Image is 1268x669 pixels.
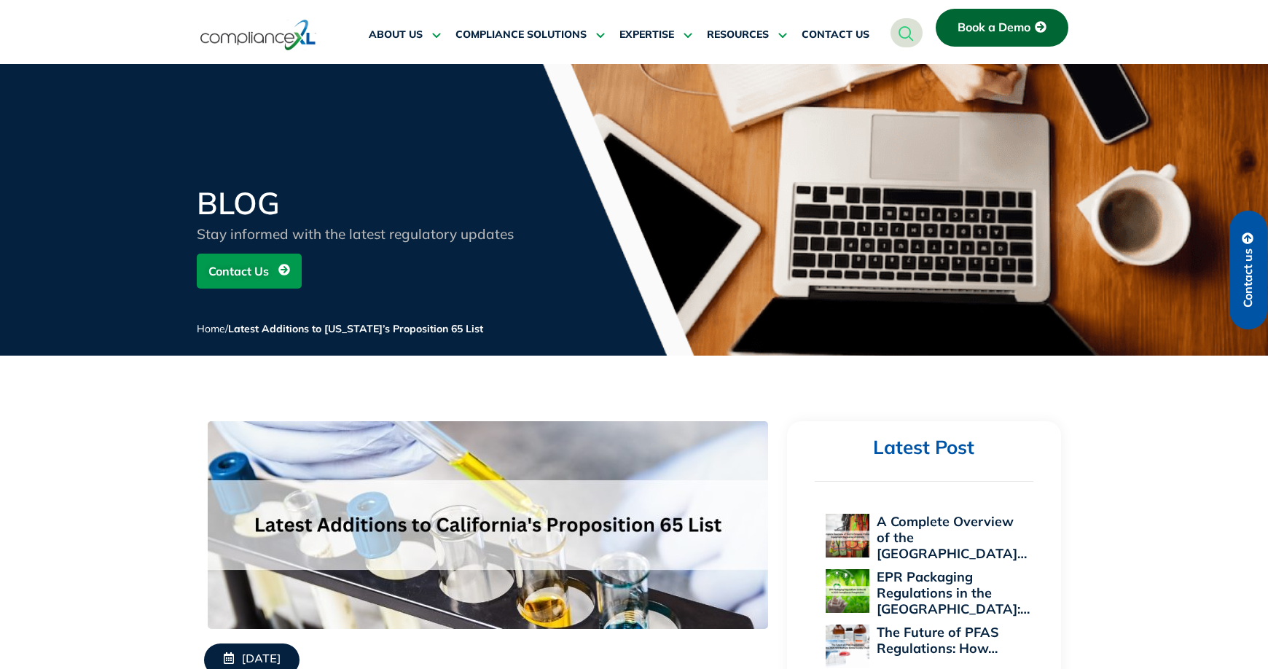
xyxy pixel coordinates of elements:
span: Contact Us [208,257,269,285]
a: navsearch-button [891,18,923,47]
img: The Future of PFAS Regulations: How 2025 Will Reshape Global Supply Chains [826,625,869,668]
span: / [197,322,483,335]
a: COMPLIANCE SOLUTIONS [455,17,605,52]
h2: Latest Post [815,436,1033,460]
img: EPR Packaging Regulations in the US: A 2025 Compliance Perspective [826,569,869,613]
a: A Complete Overview of the [GEOGRAPHIC_DATA]… [877,513,1027,562]
img: A Complete Overview of the EU Personal Protective Equipment Regulation 2016/425 [826,514,869,557]
img: logo-one.svg [200,18,316,52]
span: CONTACT US [802,28,869,42]
span: Latest Additions to [US_STATE]’s Proposition 65 List [228,322,483,335]
a: Contact Us [197,254,302,289]
a: ABOUT US [369,17,441,52]
a: Book a Demo [936,9,1068,47]
span: EXPERTISE [619,28,674,42]
img: Latest Additions to California’s Proposition 65 List [208,421,768,629]
a: EPR Packaging Regulations in the [GEOGRAPHIC_DATA]:… [877,568,1030,617]
span: Book a Demo [958,21,1030,34]
span: [DATE] [242,652,281,668]
span: COMPLIANCE SOLUTIONS [455,28,587,42]
a: The Future of PFAS Regulations: How… [877,624,999,657]
a: RESOURCES [707,17,787,52]
a: EXPERTISE [619,17,692,52]
h2: BLOG [197,188,547,219]
span: ABOUT US [369,28,423,42]
a: Contact us [1229,211,1267,329]
span: Contact us [1242,249,1255,308]
a: CONTACT US [802,17,869,52]
span: Stay informed with the latest regulatory updates [197,225,514,243]
a: Home [197,322,225,335]
span: RESOURCES [707,28,769,42]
